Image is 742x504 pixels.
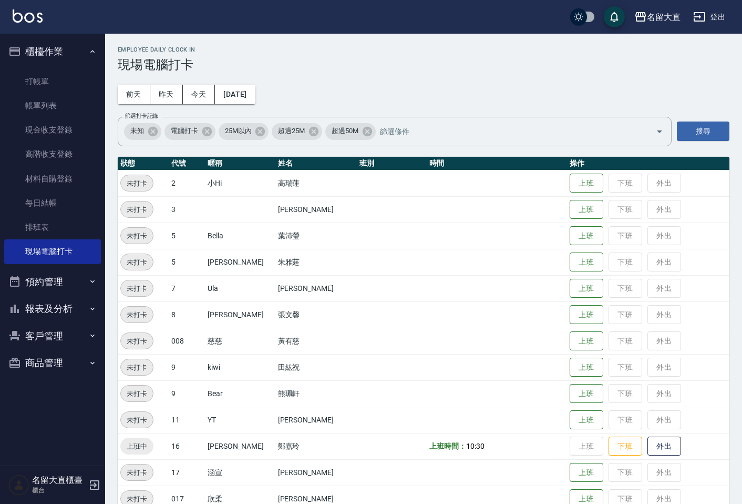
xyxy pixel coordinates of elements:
div: 超過50M [325,123,376,140]
button: 報表及分析 [4,295,101,322]
span: 10:30 [466,442,485,450]
p: 櫃台 [32,486,86,495]
button: [DATE] [215,85,255,104]
button: save [604,6,625,27]
button: 櫃檯作業 [4,38,101,65]
td: 慈慈 [205,328,275,354]
button: 上班 [570,253,603,272]
td: 17 [169,459,205,486]
button: 上班 [570,331,603,351]
button: 上班 [570,305,603,325]
td: 2 [169,170,205,196]
td: 田紘祝 [275,354,357,380]
label: 篩選打卡記錄 [125,112,158,120]
button: 上班 [570,200,603,219]
td: kiwi [205,354,275,380]
span: 未知 [124,126,150,136]
th: 班別 [357,157,427,170]
td: [PERSON_NAME] [205,249,275,275]
th: 姓名 [275,157,357,170]
td: 5 [169,223,205,249]
td: 7 [169,275,205,301]
img: Person [8,475,29,496]
button: 上班 [570,463,603,482]
span: 25M以內 [219,126,258,136]
div: 25M以內 [219,123,269,140]
button: 上班 [570,279,603,298]
button: 登出 [689,7,729,27]
button: 名留大直 [630,6,685,28]
td: 3 [169,196,205,223]
button: 預約管理 [4,268,101,296]
button: 上班 [570,174,603,193]
div: 未知 [124,123,161,140]
td: [PERSON_NAME] [205,433,275,459]
span: 未打卡 [121,415,153,426]
button: 外出 [647,437,681,456]
td: [PERSON_NAME] [275,196,357,223]
td: 9 [169,380,205,407]
th: 暱稱 [205,157,275,170]
button: 上班 [570,410,603,430]
img: Logo [13,9,43,23]
span: 未打卡 [121,230,153,241]
button: 前天 [118,85,150,104]
h2: Employee Daily Clock In [118,46,729,53]
span: 上班中 [120,441,153,452]
input: 篩選條件 [377,122,637,140]
td: [PERSON_NAME] [275,459,357,486]
button: 上班 [570,226,603,246]
th: 狀態 [118,157,169,170]
span: 超過50M [325,126,365,136]
td: Ula [205,275,275,301]
button: 昨天 [150,85,183,104]
td: 熊珮軒 [275,380,357,407]
a: 現金收支登錄 [4,118,101,142]
h3: 現場電腦打卡 [118,57,729,72]
td: 涵宣 [205,459,275,486]
span: 未打卡 [121,336,153,347]
span: 未打卡 [121,283,153,294]
button: 客戶管理 [4,322,101,350]
th: 操作 [567,157,729,170]
td: 張文馨 [275,301,357,328]
button: Open [651,123,668,140]
td: 8 [169,301,205,328]
span: 未打卡 [121,362,153,373]
td: 11 [169,407,205,433]
div: 名留大直 [647,11,681,24]
span: 未打卡 [121,204,153,215]
span: 電腦打卡 [164,126,204,136]
span: 未打卡 [121,388,153,399]
a: 高階收支登錄 [4,142,101,166]
td: [PERSON_NAME] [205,301,275,328]
td: 高瑞蓮 [275,170,357,196]
div: 超過25M [272,123,322,140]
td: 鄭嘉玲 [275,433,357,459]
b: 上班時間： [429,442,466,450]
td: 9 [169,354,205,380]
button: 下班 [609,437,642,456]
button: 商品管理 [4,349,101,377]
th: 時間 [427,157,567,170]
a: 打帳單 [4,69,101,94]
span: 未打卡 [121,257,153,268]
td: 小Hi [205,170,275,196]
span: 未打卡 [121,178,153,189]
td: 朱雅莛 [275,249,357,275]
button: 上班 [570,384,603,404]
span: 未打卡 [121,467,153,478]
button: 上班 [570,358,603,377]
a: 材料自購登錄 [4,167,101,191]
a: 每日結帳 [4,191,101,215]
td: Bella [205,223,275,249]
td: YT [205,407,275,433]
button: 今天 [183,85,215,104]
td: Bear [205,380,275,407]
div: 電腦打卡 [164,123,215,140]
span: 未打卡 [121,309,153,320]
h5: 名留大直櫃臺 [32,475,86,486]
a: 排班表 [4,215,101,239]
td: 008 [169,328,205,354]
td: [PERSON_NAME] [275,275,357,301]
